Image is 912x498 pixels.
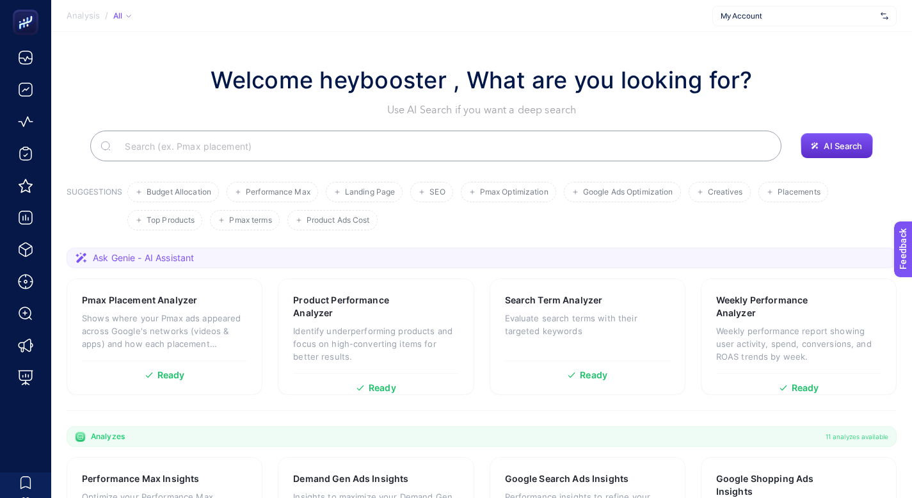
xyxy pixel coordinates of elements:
h3: Google Search Ads Insights [505,472,629,485]
p: Shows where your Pmax ads appeared across Google's networks (videos & apps) and how each placemen... [82,312,247,350]
p: Identify underperforming products and focus on high-converting items for better results. [293,325,458,363]
span: SEO [429,188,445,197]
h1: Welcome heybooster , What are you looking for? [211,63,752,97]
div: All [113,11,131,21]
a: Pmax Placement AnalyzerShows where your Pmax ads appeared across Google's networks (videos & apps... [67,278,262,395]
h3: Product Performance Analyzer [293,294,419,319]
span: 11 analyzes available [826,431,888,442]
h3: Demand Gen Ads Insights [293,472,408,485]
span: Feedback [8,4,49,14]
h3: Weekly Performance Analyzer [716,294,841,319]
span: Ready [369,383,396,392]
h3: SUGGESTIONS [67,187,122,230]
span: / [105,10,108,20]
span: Creatives [708,188,743,197]
span: Google Ads Optimization [583,188,673,197]
h3: Pmax Placement Analyzer [82,294,197,307]
span: Landing Page [345,188,395,197]
a: Weekly Performance AnalyzerWeekly performance report showing user activity, spend, conversions, a... [701,278,897,395]
span: My Account [721,11,876,21]
span: Analyzes [91,431,125,442]
span: Analysis [67,11,100,21]
span: Placements [778,188,820,197]
span: Ready [792,383,819,392]
img: svg%3e [881,10,888,22]
button: AI Search [801,133,872,159]
span: Ready [157,371,185,380]
p: Evaluate search terms with their targeted keywords [505,312,670,337]
span: Top Products [147,216,195,225]
a: Search Term AnalyzerEvaluate search terms with their targeted keywordsReady [490,278,685,395]
p: Weekly performance report showing user activity, spend, conversions, and ROAS trends by week. [716,325,881,363]
span: Product Ads Cost [307,216,370,225]
a: Product Performance AnalyzerIdentify underperforming products and focus on high-converting items ... [278,278,474,395]
p: Use AI Search if you want a deep search [211,102,752,118]
span: Budget Allocation [147,188,211,197]
input: Search [115,128,771,164]
span: Ask Genie - AI Assistant [93,252,194,264]
h3: Search Term Analyzer [505,294,603,307]
span: AI Search [824,141,862,151]
span: Performance Max [246,188,310,197]
h3: Google Shopping Ads Insights [716,472,842,498]
h3: Performance Max Insights [82,472,199,485]
span: Ready [580,371,607,380]
span: Pmax terms [229,216,271,225]
span: Pmax Optimization [480,188,548,197]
